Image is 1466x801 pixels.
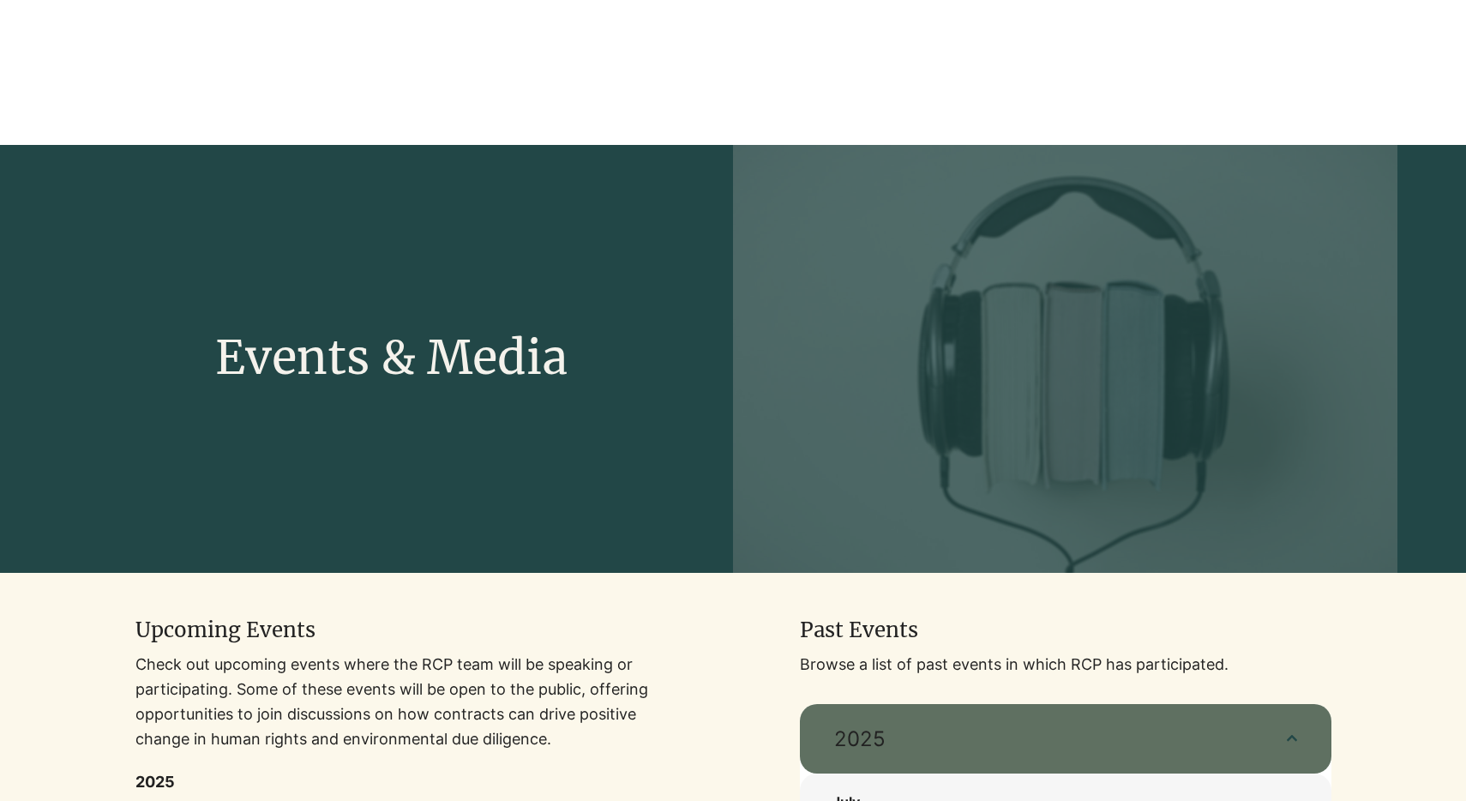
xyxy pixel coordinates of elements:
h2: Upcoming Events [135,616,667,645]
span: Events & Media [215,328,568,387]
p: Check out upcoming events where the RCP team will be speaking or participating. Some of these eve... [135,653,667,751]
button: 2025 [800,704,1331,774]
img: pexels-stasknop-5939401.jpg [733,145,1397,573]
span: 2025 [834,725,1253,754]
h2: Past Events [800,616,1259,645]
p: Browse a list of past events in which RCP has participated. [800,653,1331,678]
p: 2025​ [135,770,667,795]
